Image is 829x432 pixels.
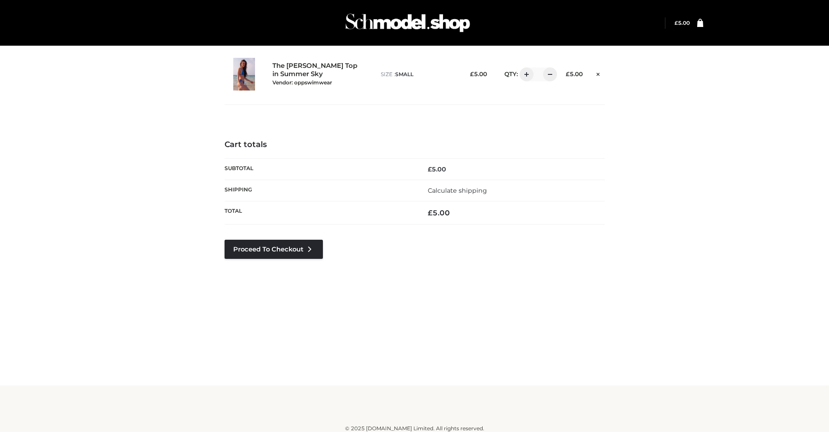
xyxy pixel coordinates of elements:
[470,70,487,77] bdi: 5.00
[566,70,570,77] span: £
[272,79,332,86] small: Vendor: oppswimwear
[225,140,605,150] h4: Cart totals
[428,165,432,173] span: £
[675,20,690,26] a: £5.00
[675,20,678,26] span: £
[428,208,433,217] span: £
[395,71,413,77] span: SMALL
[272,62,362,86] a: The [PERSON_NAME] Top in Summer SkyVendor: oppswimwear
[428,208,450,217] bdi: 5.00
[428,187,487,194] a: Calculate shipping
[342,6,473,40] img: Schmodel Admin 964
[225,158,415,180] th: Subtotal
[225,240,323,259] a: Proceed to Checkout
[591,67,604,79] a: Remove this item
[470,70,474,77] span: £
[381,70,455,78] p: size :
[675,20,690,26] bdi: 5.00
[496,67,551,81] div: QTY:
[225,180,415,201] th: Shipping
[566,70,583,77] bdi: 5.00
[225,201,415,224] th: Total
[428,165,446,173] bdi: 5.00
